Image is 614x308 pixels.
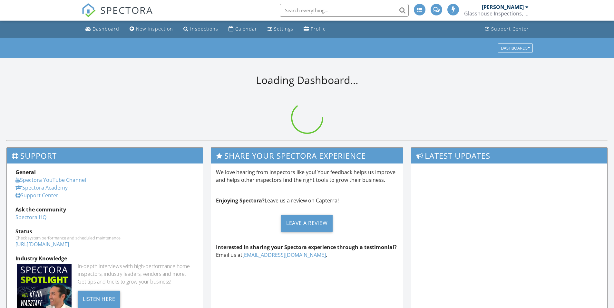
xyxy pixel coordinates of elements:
[301,23,328,35] a: Profile
[7,148,203,163] h3: Support
[15,235,194,240] div: Check system performance and scheduled maintenance.
[498,43,533,52] button: Dashboards
[15,176,86,183] a: Spectora YouTube Channel
[15,214,46,221] a: Spectora HQ
[15,169,36,176] strong: General
[82,3,96,17] img: The Best Home Inspection Software - Spectora
[411,148,607,163] h3: Latest Updates
[15,255,194,262] div: Industry Knowledge
[190,26,218,32] div: Inspections
[15,184,68,191] a: Spectora Academy
[211,148,403,163] h3: Share Your Spectora Experience
[281,215,333,232] div: Leave a Review
[311,26,326,32] div: Profile
[216,243,398,259] p: Email us at .
[274,26,293,32] div: Settings
[15,192,58,199] a: Support Center
[235,26,257,32] div: Calendar
[482,23,531,35] a: Support Center
[15,206,194,213] div: Ask the community
[181,23,221,35] a: Inspections
[15,228,194,235] div: Status
[136,26,173,32] div: New Inspection
[216,197,398,204] p: Leave us a review on Capterra!
[82,9,153,22] a: SPECTORA
[78,262,194,285] div: In-depth interviews with high-performance home inspectors, industry leaders, vendors and more. Ge...
[226,23,260,35] a: Calendar
[127,23,176,35] a: New Inspection
[216,197,265,204] strong: Enjoying Spectora?
[216,244,397,251] strong: Interested in sharing your Spectora experience through a testimonial?
[464,10,529,17] div: Glasshouse Inspections, LLC
[265,23,296,35] a: Settings
[482,4,524,10] div: [PERSON_NAME]
[93,26,119,32] div: Dashboard
[83,23,122,35] a: Dashboard
[491,26,529,32] div: Support Center
[100,3,153,17] span: SPECTORA
[78,291,121,308] div: Listen Here
[280,4,409,17] input: Search everything...
[216,168,398,184] p: We love hearing from inspectors like you! Your feedback helps us improve and helps other inspecto...
[501,46,530,50] div: Dashboards
[15,241,69,248] a: [URL][DOMAIN_NAME]
[78,295,121,302] a: Listen Here
[242,251,326,258] a: [EMAIL_ADDRESS][DOMAIN_NAME]
[216,210,398,237] a: Leave a Review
